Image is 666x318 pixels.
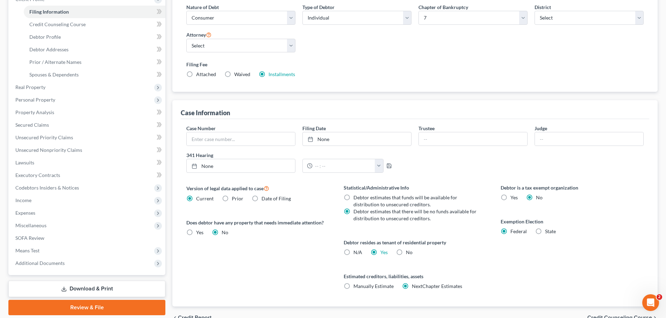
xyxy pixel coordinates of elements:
[418,125,435,132] label: Trustee
[353,283,394,289] span: Manually Estimate
[29,9,69,15] span: Filing Information
[24,56,165,68] a: Prior / Alternate Names
[186,219,329,226] label: Does debtor have any property that needs immediate attention?
[303,132,411,146] a: None
[302,3,335,11] label: Type of Debtor
[29,72,79,77] span: Spouses & Dependents
[15,160,34,165] span: Lawsuits
[15,235,44,241] span: SOFA Review
[344,184,487,191] label: Statistical/Administrative Info
[29,59,81,65] span: Prior / Alternate Names
[268,71,295,77] a: Installments
[196,71,216,77] span: Attached
[353,208,477,221] span: Debtor estimates that there will be no funds available for distribution to unsecured creditors.
[196,229,203,235] span: Yes
[344,239,487,246] label: Debtor resides as tenant of residential property
[10,232,165,244] a: SOFA Review
[10,106,165,119] a: Property Analysis
[535,3,551,11] label: District
[15,197,31,203] span: Income
[29,21,86,27] span: Credit Counseling Course
[344,273,487,280] label: Estimated creditors, liabilities, assets
[15,172,60,178] span: Executory Contracts
[10,156,165,169] a: Lawsuits
[536,194,543,200] span: No
[10,131,165,144] a: Unsecured Priority Claims
[24,31,165,43] a: Debtor Profile
[187,159,295,172] a: None
[196,195,214,201] span: Current
[10,169,165,182] a: Executory Contracts
[234,71,250,77] span: Waived
[262,195,291,201] span: Date of Filing
[8,281,165,297] a: Download & Print
[535,132,643,146] input: --
[186,184,329,192] label: Version of legal data applied to case
[15,222,46,228] span: Miscellaneous
[535,125,547,132] label: Judge
[8,300,165,315] a: Review & File
[15,147,82,153] span: Unsecured Nonpriority Claims
[15,134,73,140] span: Unsecured Priority Claims
[24,68,165,81] a: Spouses & Dependents
[15,210,35,216] span: Expenses
[501,184,644,191] label: Debtor is a tax exempt organization
[186,125,216,132] label: Case Number
[419,132,527,146] input: --
[380,249,388,255] a: Yes
[15,109,54,115] span: Property Analysis
[406,249,413,255] span: No
[24,18,165,31] a: Credit Counseling Course
[510,228,527,234] span: Federal
[510,194,518,200] span: Yes
[232,195,243,201] span: Prior
[418,3,468,11] label: Chapter of Bankruptcy
[24,6,165,18] a: Filing Information
[186,30,212,39] label: Attorney
[187,132,295,146] input: Enter case number...
[545,228,556,234] span: State
[15,247,40,253] span: Means Test
[313,159,375,172] input: -- : --
[29,46,69,52] span: Debtor Addresses
[353,194,457,207] span: Debtor estimates that funds will be available for distribution to unsecured creditors.
[412,283,462,289] span: NextChapter Estimates
[186,3,219,11] label: Nature of Debt
[302,125,326,132] label: Filing Date
[10,119,165,131] a: Secured Claims
[15,122,49,128] span: Secured Claims
[15,84,45,90] span: Real Property
[181,109,230,117] div: Case Information
[657,294,662,300] span: 2
[15,260,65,266] span: Additional Documents
[29,34,61,40] span: Debtor Profile
[642,294,659,311] iframe: Intercom live chat
[24,43,165,56] a: Debtor Addresses
[222,229,228,235] span: No
[15,185,79,191] span: Codebtors Insiders & Notices
[15,97,55,103] span: Personal Property
[501,218,644,225] label: Exemption Election
[10,144,165,156] a: Unsecured Nonpriority Claims
[183,151,415,159] label: 341 Hearing
[186,61,644,68] label: Filing Fee
[353,249,362,255] span: N/A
